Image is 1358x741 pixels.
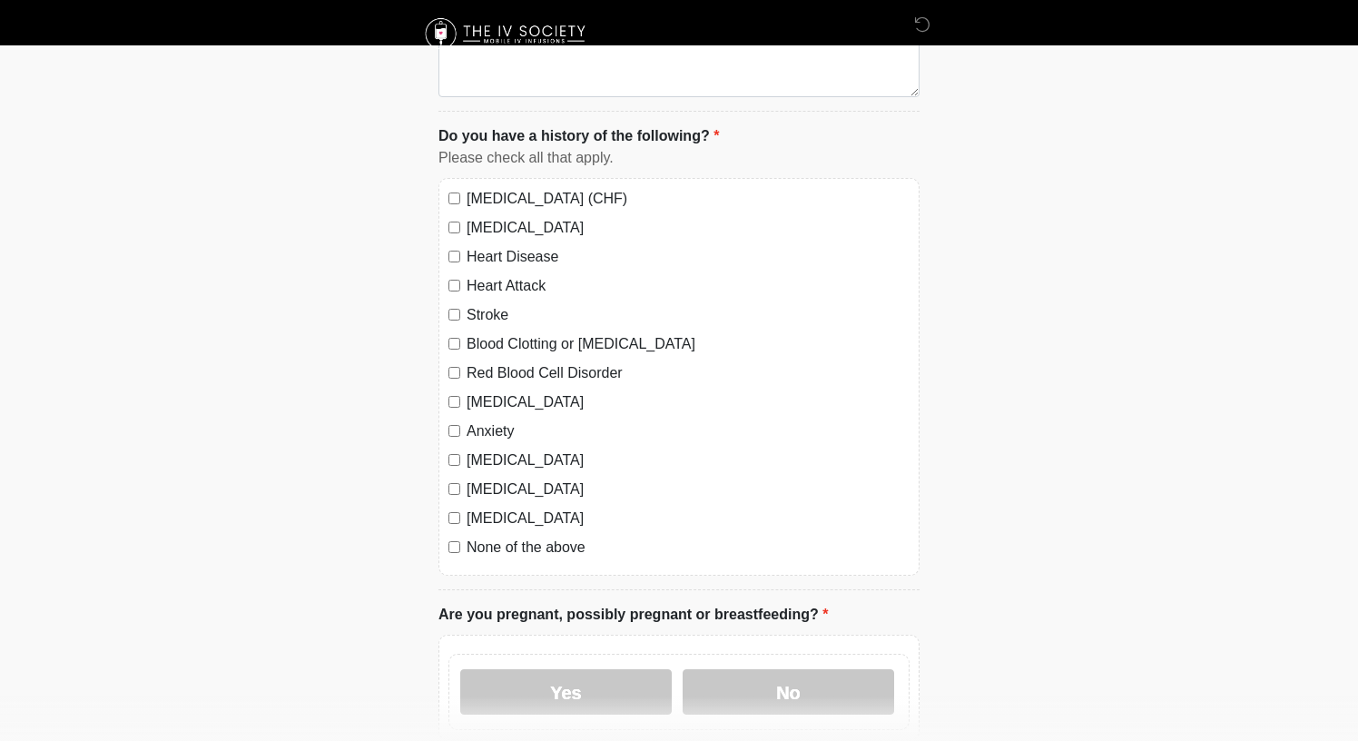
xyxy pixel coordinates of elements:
label: Yes [460,669,672,715]
input: Anxiety [448,425,460,437]
label: [MEDICAL_DATA] [467,479,910,500]
label: [MEDICAL_DATA] [467,508,910,529]
label: [MEDICAL_DATA] (CHF) [467,188,910,210]
input: [MEDICAL_DATA] [448,222,460,233]
label: Are you pregnant, possibly pregnant or breastfeeding? [438,604,828,626]
input: [MEDICAL_DATA] [448,483,460,495]
input: Blood Clotting or [MEDICAL_DATA] [448,338,460,350]
input: [MEDICAL_DATA] [448,454,460,466]
label: Heart Attack [467,275,910,297]
input: [MEDICAL_DATA] [448,512,460,524]
label: No [683,669,894,715]
label: Do you have a history of the following? [438,125,719,147]
input: Stroke [448,309,460,321]
input: [MEDICAL_DATA] (CHF) [448,193,460,204]
input: None of the above [448,541,460,553]
label: Heart Disease [467,246,910,268]
label: [MEDICAL_DATA] [467,391,910,413]
input: Heart Attack [448,280,460,291]
input: Heart Disease [448,251,460,262]
label: Blood Clotting or [MEDICAL_DATA] [467,333,910,355]
label: [MEDICAL_DATA] [467,217,910,239]
label: [MEDICAL_DATA] [467,450,910,471]
label: None of the above [467,537,910,558]
img: The IV Society Logo [420,14,594,54]
label: Stroke [467,304,910,326]
input: Red Blood Cell Disorder [448,367,460,379]
input: [MEDICAL_DATA] [448,396,460,408]
div: Please check all that apply. [438,147,920,169]
label: Anxiety [467,420,910,442]
label: Red Blood Cell Disorder [467,362,910,384]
